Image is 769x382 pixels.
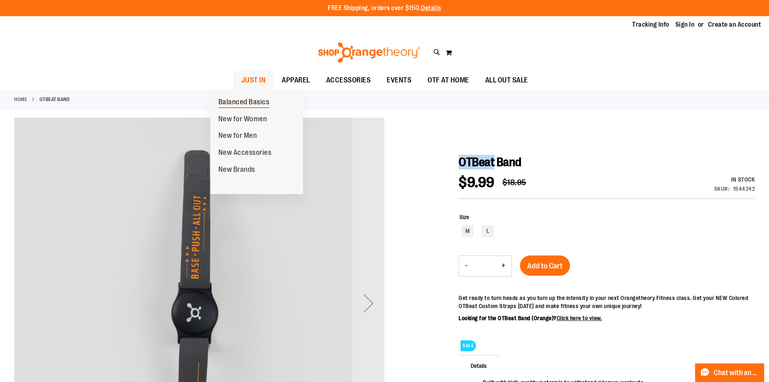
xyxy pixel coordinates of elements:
[459,355,499,376] span: Details
[714,369,759,377] span: Chat with an Expert
[482,225,494,237] div: L
[40,96,70,103] strong: OTBeat Band
[459,214,469,220] span: Size
[527,262,563,270] span: Add to Cart
[387,71,411,89] span: EVENTS
[714,175,755,184] div: In stock
[459,256,474,276] button: Decrease product quantity
[459,155,522,169] span: OTBeat Band
[708,20,761,29] a: Create an Account
[14,96,27,103] a: Home
[421,4,441,12] a: Details
[714,175,755,184] div: Availability
[282,71,310,89] span: APPAREL
[218,165,255,175] span: New Brands
[733,185,755,193] div: 1544242
[218,115,267,125] span: New for Women
[461,225,474,237] div: M
[474,256,495,276] input: Product quantity
[520,255,570,276] button: Add to Cart
[241,71,266,89] span: JUST IN
[317,42,421,63] img: Shop Orangetheory
[495,256,511,276] button: Increase product quantity
[503,178,526,187] span: $18.95
[557,315,602,321] a: Click here to view.
[459,174,495,191] span: $9.99
[427,71,469,89] span: OTF AT HOME
[218,148,272,158] span: New Accessories
[461,340,476,351] span: SALE
[675,20,695,29] a: Sign In
[485,71,528,89] span: ALL OUT SALE
[326,71,371,89] span: ACCESSORIES
[459,315,602,321] b: Looking for the OTBeat Band (Orange)?
[714,186,730,192] strong: SKU
[218,98,270,108] span: Balanced Basics
[218,131,257,141] span: New for Men
[695,363,765,382] button: Chat with an Expert
[459,294,755,310] p: Get ready to turn heads as you turn up the intensity in your next Orangetheory Fitness class. Get...
[328,4,441,13] p: FREE Shipping, orders over $150.
[632,20,669,29] a: Tracking Info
